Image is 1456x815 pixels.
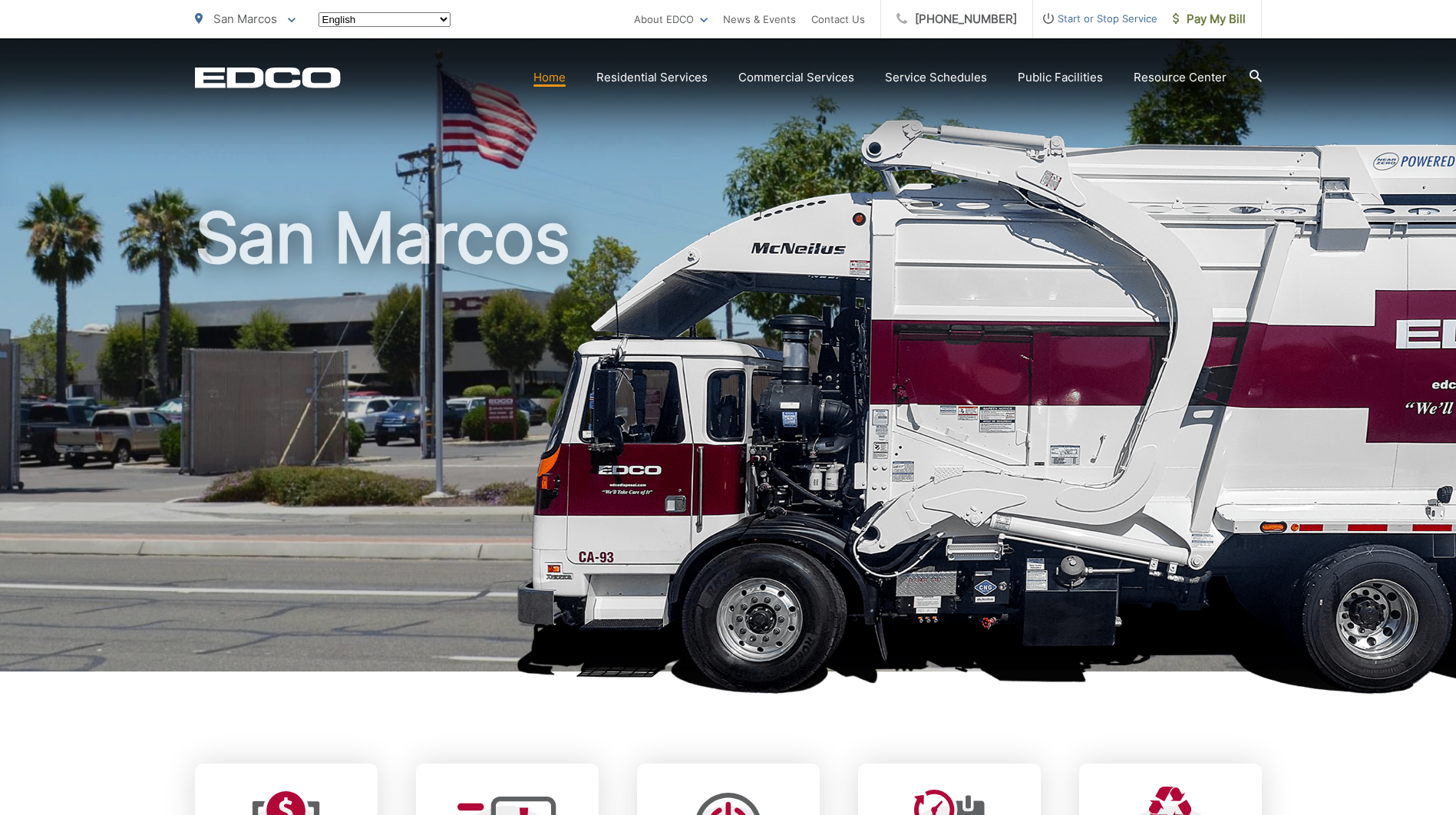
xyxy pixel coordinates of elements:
[195,200,1262,685] h1: San Marcos
[533,68,566,87] a: Home
[1018,68,1103,87] a: Public Facilities
[634,10,708,28] a: About EDCO
[723,10,796,28] a: News & Events
[1173,10,1246,28] span: Pay My Bill
[596,68,708,87] a: Residential Services
[811,10,865,28] a: Contact Us
[738,68,854,87] a: Commercial Services
[195,67,341,88] a: EDCD logo. Return to the homepage.
[1134,68,1227,87] a: Resource Center
[319,12,451,27] select: Select a language
[213,12,277,26] span: San Marcos
[885,68,987,87] a: Service Schedules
